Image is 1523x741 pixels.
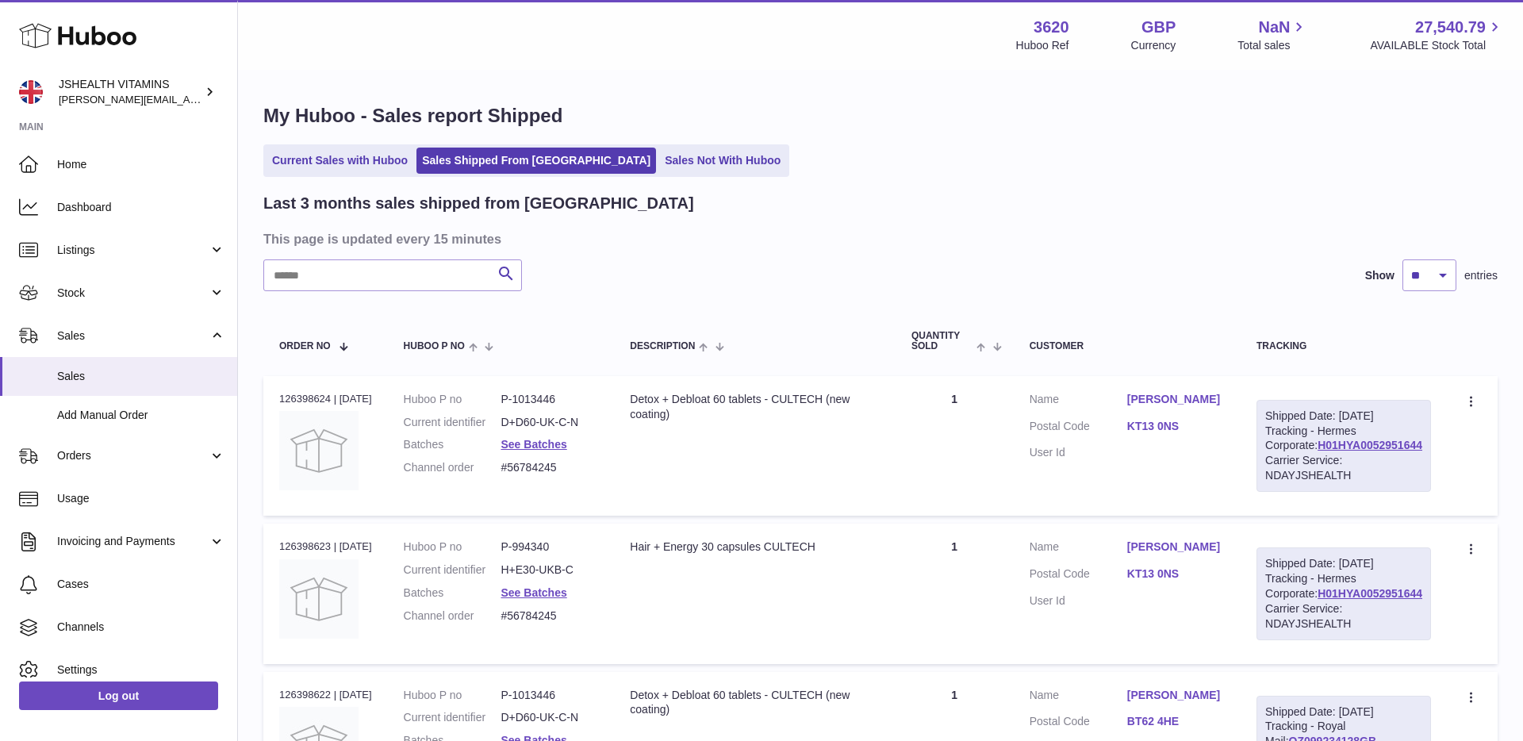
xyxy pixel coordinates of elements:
[501,460,598,475] dd: #56784245
[57,491,225,506] span: Usage
[1131,38,1176,53] div: Currency
[404,415,501,430] dt: Current identifier
[404,562,501,578] dt: Current identifier
[1265,705,1422,720] div: Shipped Date: [DATE]
[659,148,786,174] a: Sales Not With Huboo
[263,193,694,214] h2: Last 3 months sales shipped from [GEOGRAPHIC_DATA]
[896,524,1014,663] td: 1
[630,539,880,555] div: Hair + Energy 30 capsules CULTECH
[279,539,372,554] div: 126398623 | [DATE]
[404,341,465,351] span: Huboo P no
[1127,566,1225,582] a: KT13 0NS
[404,460,501,475] dt: Channel order
[404,437,501,452] dt: Batches
[416,148,656,174] a: Sales Shipped From [GEOGRAPHIC_DATA]
[279,341,331,351] span: Order No
[57,328,209,344] span: Sales
[279,392,372,406] div: 126398624 | [DATE]
[1127,714,1225,729] a: BT62 4HE
[630,341,695,351] span: Description
[501,609,598,624] dd: #56784245
[57,408,225,423] span: Add Manual Order
[1237,17,1308,53] a: NaN Total sales
[404,710,501,725] dt: Current identifier
[630,688,880,718] div: Detox + Debloat 60 tablets - CULTECH (new coating)
[19,80,43,104] img: francesca@jshealthvitamins.com
[404,539,501,555] dt: Huboo P no
[404,392,501,407] dt: Huboo P no
[501,392,598,407] dd: P-1013446
[1030,714,1127,733] dt: Postal Code
[279,559,359,639] img: no-photo.jpg
[57,286,209,301] span: Stock
[1030,566,1127,586] dt: Postal Code
[57,243,209,258] span: Listings
[911,331,972,351] span: Quantity Sold
[501,562,598,578] dd: H+E30-UKB-C
[1265,601,1422,632] div: Carrier Service: NDAYJSHEALTH
[1030,419,1127,438] dt: Postal Code
[59,93,318,106] span: [PERSON_NAME][EMAIL_ADDRESS][DOMAIN_NAME]
[501,710,598,725] dd: D+D60-UK-C-N
[1258,17,1290,38] span: NaN
[57,662,225,678] span: Settings
[57,369,225,384] span: Sales
[1256,400,1431,492] div: Tracking - Hermes Corporate:
[1030,445,1127,460] dt: User Id
[279,688,372,702] div: 126398622 | [DATE]
[59,77,201,107] div: JSHEALTH VITAMINS
[1365,268,1394,283] label: Show
[501,586,566,599] a: See Batches
[263,230,1494,248] h3: This page is updated every 15 minutes
[267,148,413,174] a: Current Sales with Huboo
[1265,409,1422,424] div: Shipped Date: [DATE]
[1141,17,1176,38] strong: GBP
[57,620,225,635] span: Channels
[1034,17,1069,38] strong: 3620
[1370,38,1504,53] span: AVAILABLE Stock Total
[1030,688,1127,707] dt: Name
[501,688,598,703] dd: P-1013446
[404,688,501,703] dt: Huboo P no
[404,609,501,624] dt: Channel order
[1030,593,1127,609] dt: User Id
[1030,539,1127,559] dt: Name
[1127,392,1225,407] a: [PERSON_NAME]
[57,448,209,463] span: Orders
[501,539,598,555] dd: P-994340
[19,681,218,710] a: Log out
[57,534,209,549] span: Invoicing and Payments
[1030,392,1127,411] dt: Name
[404,586,501,601] dt: Batches
[1318,439,1422,451] a: H01HYA0052951644
[57,200,225,215] span: Dashboard
[1370,17,1504,53] a: 27,540.79 AVAILABLE Stock Total
[57,577,225,592] span: Cases
[279,411,359,490] img: no-photo.jpg
[1415,17,1486,38] span: 27,540.79
[630,392,880,422] div: Detox + Debloat 60 tablets - CULTECH (new coating)
[1237,38,1308,53] span: Total sales
[1256,341,1431,351] div: Tracking
[1318,587,1422,600] a: H01HYA0052951644
[1265,453,1422,483] div: Carrier Service: NDAYJSHEALTH
[1127,419,1225,434] a: KT13 0NS
[501,415,598,430] dd: D+D60-UK-C-N
[1127,688,1225,703] a: [PERSON_NAME]
[263,103,1498,129] h1: My Huboo - Sales report Shipped
[1030,341,1225,351] div: Customer
[1464,268,1498,283] span: entries
[57,157,225,172] span: Home
[1256,547,1431,639] div: Tracking - Hermes Corporate:
[1265,556,1422,571] div: Shipped Date: [DATE]
[896,376,1014,516] td: 1
[501,438,566,451] a: See Batches
[1016,38,1069,53] div: Huboo Ref
[1127,539,1225,555] a: [PERSON_NAME]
